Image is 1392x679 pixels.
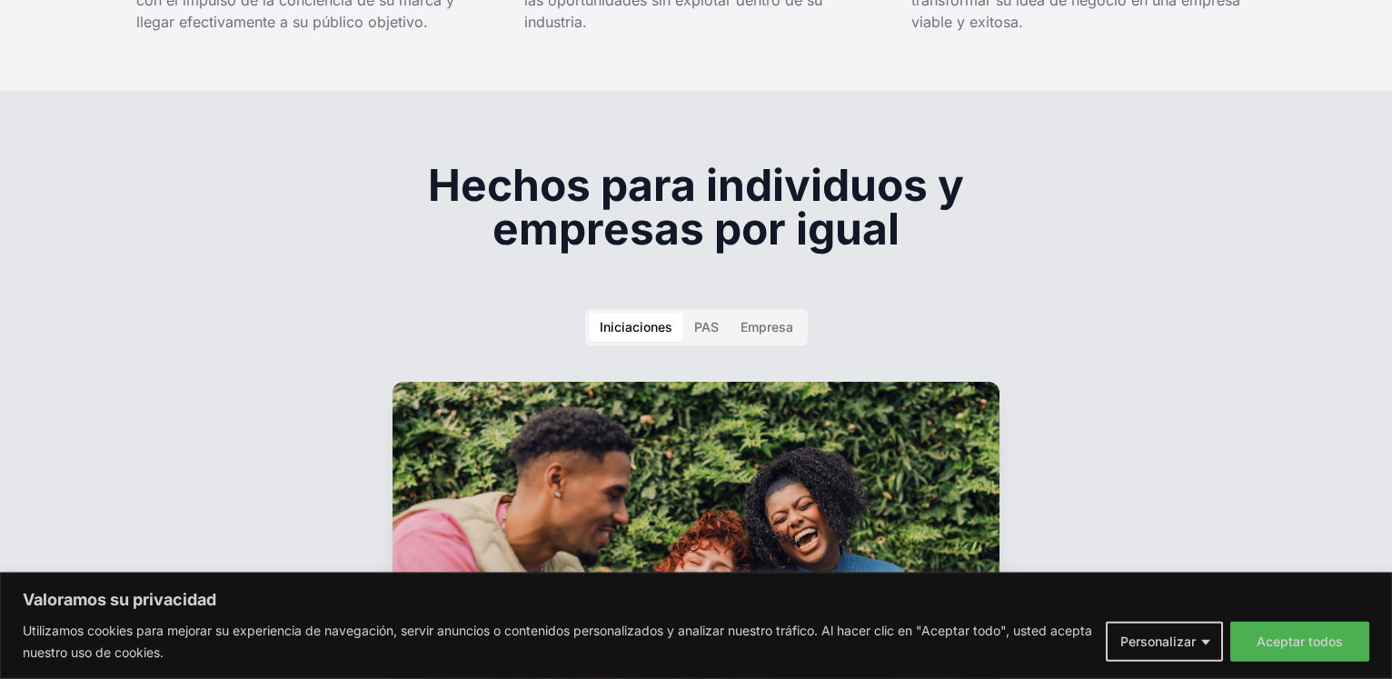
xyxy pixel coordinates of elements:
[1106,622,1223,662] button: Personalizar
[741,318,793,336] div: Empresa
[23,620,1092,664] p: Utilizamos cookies para mejorar su experiencia de navegación, servir anuncios o contenidos person...
[694,318,719,336] div: PAS
[600,318,672,336] div: Iniciaciones
[23,589,1369,611] p: Valoramos su privacidad
[347,164,1045,251] h2: Hechos para individuos y empresas por igual
[1230,622,1369,662] button: Aceptar todos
